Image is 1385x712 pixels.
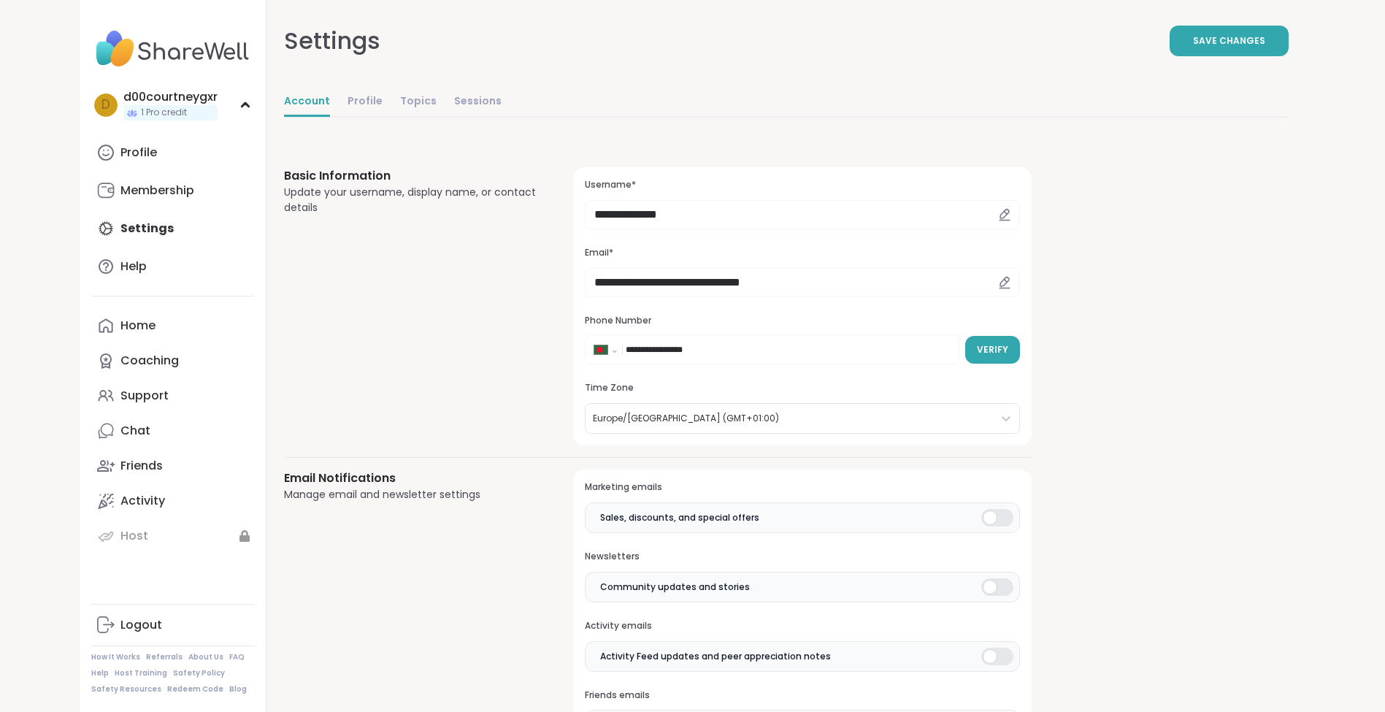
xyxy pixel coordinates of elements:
h3: Time Zone [585,382,1019,394]
div: Membership [120,183,194,199]
button: Save Changes [1170,26,1289,56]
a: Friends [91,448,254,483]
div: Activity [120,493,165,509]
span: 1 Pro credit [141,107,187,119]
h3: Phone Number [585,315,1019,327]
a: Host [91,518,254,554]
div: Profile [120,145,157,161]
a: Logout [91,608,254,643]
img: ShareWell Nav Logo [91,23,254,74]
a: Blog [229,684,247,694]
a: Sessions [454,88,502,117]
a: Activity [91,483,254,518]
a: Safety Resources [91,684,161,694]
span: d [101,96,110,115]
div: Settings [284,23,380,58]
span: Sales, discounts, and special offers [600,511,759,524]
h3: Activity emails [585,620,1019,632]
div: Coaching [120,353,179,369]
div: d00courtneygxr [123,89,218,105]
div: Support [120,388,169,404]
div: Update your username, display name, or contact details [284,185,539,215]
div: Help [120,259,147,275]
a: About Us [188,652,223,662]
a: Host Training [115,668,167,678]
div: Friends [120,458,163,474]
div: Logout [120,617,162,633]
a: Referrals [146,652,183,662]
a: Profile [91,135,254,170]
span: Community updates and stories [600,581,750,594]
a: Profile [348,88,383,117]
button: Verify [965,336,1020,364]
a: Help [91,249,254,284]
a: Safety Policy [173,668,225,678]
div: Host [120,528,148,544]
a: Support [91,378,254,413]
span: Activity Feed updates and peer appreciation notes [600,650,831,663]
a: FAQ [229,652,245,662]
a: Coaching [91,343,254,378]
h3: Email* [585,247,1019,259]
a: Help [91,668,109,678]
h3: Username* [585,179,1019,191]
div: Manage email and newsletter settings [284,487,539,502]
span: Save Changes [1193,34,1265,47]
a: Chat [91,413,254,448]
a: Home [91,308,254,343]
span: Verify [977,343,1008,356]
a: Account [284,88,330,117]
div: Chat [120,423,150,439]
div: Home [120,318,156,334]
a: Topics [400,88,437,117]
h3: Basic Information [284,167,539,185]
h3: Newsletters [585,551,1019,563]
a: Redeem Code [167,684,223,694]
a: How It Works [91,652,140,662]
h3: Marketing emails [585,481,1019,494]
a: Membership [91,173,254,208]
h3: Friends emails [585,689,1019,702]
h3: Email Notifications [284,470,539,487]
